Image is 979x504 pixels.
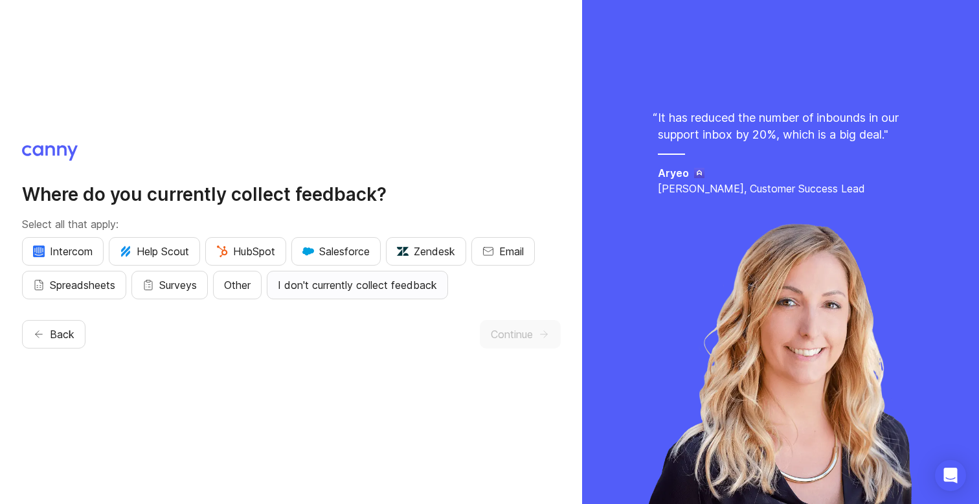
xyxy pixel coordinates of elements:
img: Aryeo logo [694,168,704,178]
button: Back [22,320,85,349]
span: I don't currently collect feedback [278,277,437,293]
button: Intercom [22,237,104,266]
p: [PERSON_NAME], Customer Success Lead [658,181,904,196]
h2: Where do you currently collect feedback? [22,183,561,206]
div: Open Intercom Messenger [935,460,966,491]
img: chelsea-96a536e71b9ea441f0eb6422f2eb9514.webp [647,219,914,504]
button: Continue [480,320,561,349]
button: Help Scout [109,237,200,266]
p: It has reduced the number of inbounds in our support inbox by 20%, which is a big deal. " [658,109,904,143]
button: Surveys [131,271,208,299]
img: G+3M5qq2es1si5SaumCnMN47tP1CvAZneIVX5dcx+oz+ZLhv4kfP9DwAAAABJRU5ErkJggg== [216,246,228,257]
img: GKxMRLiRsgdWqxrdBeWfGK5kaZ2alx1WifDSa2kSTsK6wyJURKhUuPoQRYzjholVGzT2A2owx2gHwZoyZHHCYJ8YNOAZj3DSg... [302,246,314,257]
img: eRR1duPH6fQxdnSV9IruPjCimau6md0HxlPR81SIPROHX1VjYjAN9a41AAAAAElFTkSuQmCC [33,246,45,257]
p: Select all that apply: [22,216,561,232]
span: Spreadsheets [50,277,115,293]
button: Salesforce [291,237,381,266]
button: Other [213,271,262,299]
button: Spreadsheets [22,271,126,299]
h5: Aryeo [658,165,689,181]
img: UniZRqrCPz6BHUWevMzgDJ1FW4xaGg2egd7Chm8uY0Al1hkDyjqDa8Lkk0kDEdqKkBok+T4wfoD0P0o6UMciQ8AAAAASUVORK... [397,246,409,257]
img: kV1LT1TqjqNHPtRK7+FoaplE1qRq1yqhg056Z8K5Oc6xxgIuf0oNQ9LelJqbcyPisAf0C9LDpX5UIuAAAAAElFTkSuQmCC [120,246,131,257]
span: Other [224,277,251,293]
span: Intercom [33,244,93,259]
button: Email [471,237,535,266]
span: Surveys [159,277,197,293]
span: Back [50,326,74,342]
span: Email [499,244,524,259]
img: Canny logo [22,145,78,161]
button: HubSpot [205,237,286,266]
button: Zendesk [386,237,466,266]
button: I don't currently collect feedback [267,271,448,299]
span: HubSpot [216,244,275,259]
span: Continue [491,326,533,342]
span: Salesforce [302,244,370,259]
span: Help Scout [120,244,189,259]
span: Zendesk [397,244,455,259]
